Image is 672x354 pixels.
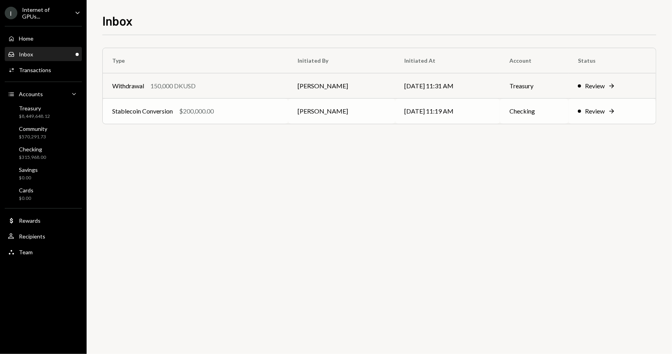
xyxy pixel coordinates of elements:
div: $0.00 [19,175,38,181]
div: Home [19,35,33,42]
th: Initiated By [288,48,395,73]
a: Cards$0.00 [5,184,82,203]
a: Team [5,245,82,259]
div: Checking [19,146,46,153]
h1: Inbox [102,13,133,28]
td: [DATE] 11:19 AM [395,99,500,124]
a: Rewards [5,213,82,227]
div: I [5,7,17,19]
td: [PERSON_NAME] [288,73,395,99]
div: 150,000 DKUSD [150,81,196,91]
div: Treasury [19,105,50,112]
a: Recipients [5,229,82,243]
div: $200,000.00 [179,106,214,116]
th: Initiated At [395,48,500,73]
a: Accounts [5,87,82,101]
div: Savings [19,166,38,173]
th: Account [500,48,568,73]
div: Internet of GPUs... [22,6,68,20]
td: Treasury [500,73,568,99]
div: Withdrawal [112,81,144,91]
a: Home [5,31,82,45]
a: Treasury$8,449,648.12 [5,102,82,121]
div: $8,449,648.12 [19,113,50,120]
div: $0.00 [19,195,33,202]
div: $570,291.73 [19,134,47,140]
div: Transactions [19,67,51,73]
div: Inbox [19,51,33,58]
div: Team [19,249,33,255]
th: Status [568,48,656,73]
div: Recipients [19,233,45,240]
th: Type [103,48,288,73]
a: Transactions [5,63,82,77]
div: Cards [19,187,33,194]
td: [DATE] 11:31 AM [395,73,500,99]
a: Inbox [5,47,82,61]
div: Rewards [19,217,41,224]
div: Review [585,81,605,91]
div: Stablecoin Conversion [112,106,173,116]
td: [PERSON_NAME] [288,99,395,124]
a: Savings$0.00 [5,164,82,183]
div: Accounts [19,91,43,97]
a: Community$570,291.73 [5,123,82,142]
div: Community [19,125,47,132]
a: Checking$315,968.00 [5,143,82,162]
div: $315,968.00 [19,154,46,161]
div: Review [585,106,605,116]
td: Checking [500,99,568,124]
